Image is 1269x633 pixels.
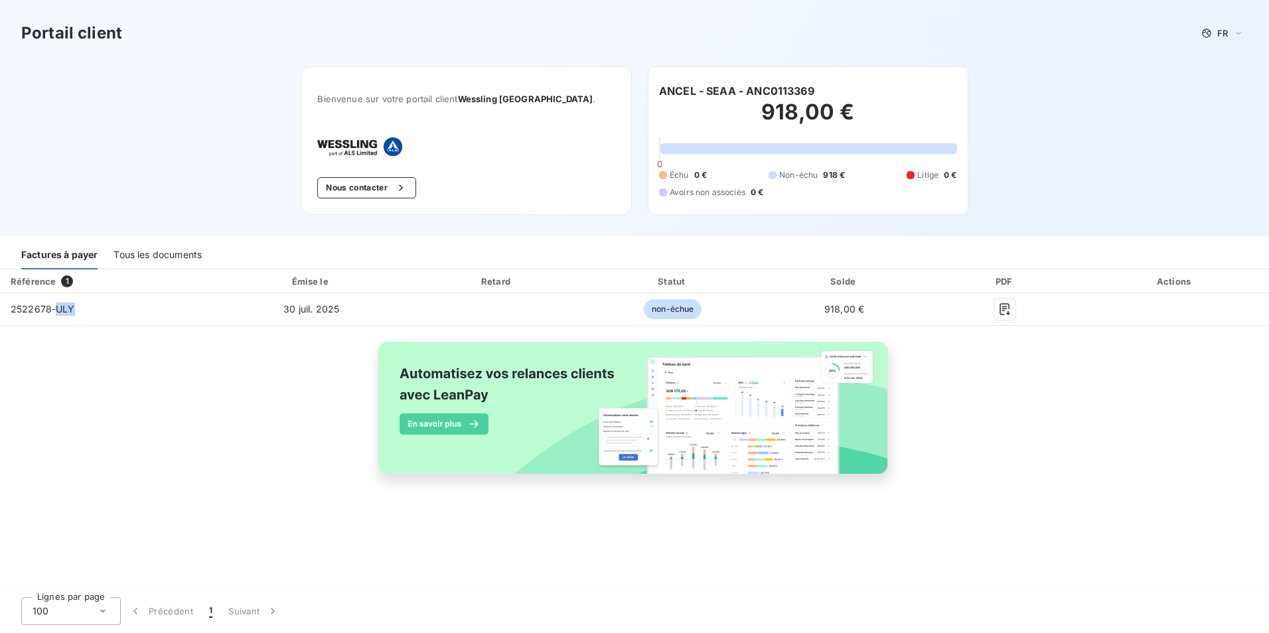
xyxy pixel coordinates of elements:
[201,597,220,625] button: 1
[932,275,1079,288] div: PDF
[220,597,287,625] button: Suivant
[11,276,56,287] div: Référence
[21,242,98,269] div: Factures à payer
[824,303,864,315] span: 918,00 €
[317,177,415,198] button: Nous contacter
[670,169,689,181] span: Échu
[917,169,938,181] span: Litige
[779,169,818,181] span: Non-échu
[317,137,402,156] img: Company logo
[317,94,615,104] span: Bienvenue sur votre portail client .
[458,94,593,104] span: Wessling [GEOGRAPHIC_DATA]
[751,186,763,198] span: 0 €
[694,169,707,181] span: 0 €
[659,99,957,139] h2: 918,00 €
[121,597,201,625] button: Précédent
[33,604,48,618] span: 100
[657,159,662,169] span: 0
[1217,28,1228,38] span: FR
[61,275,73,287] span: 1
[1084,275,1266,288] div: Actions
[823,169,845,181] span: 918 €
[659,83,814,99] h6: ANCEL - SEAA - ANC0113369
[670,186,745,198] span: Avoirs non associés
[589,275,757,288] div: Statut
[217,275,406,288] div: Émise le
[113,242,202,269] div: Tous les documents
[944,169,956,181] span: 0 €
[11,303,75,315] span: 2522678-ULY
[209,604,212,618] span: 1
[21,21,122,45] h3: Portail client
[283,303,339,315] span: 30 juil. 2025
[411,275,583,288] div: Retard
[644,299,702,319] span: non-échue
[366,334,903,497] img: banner
[763,275,927,288] div: Solde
